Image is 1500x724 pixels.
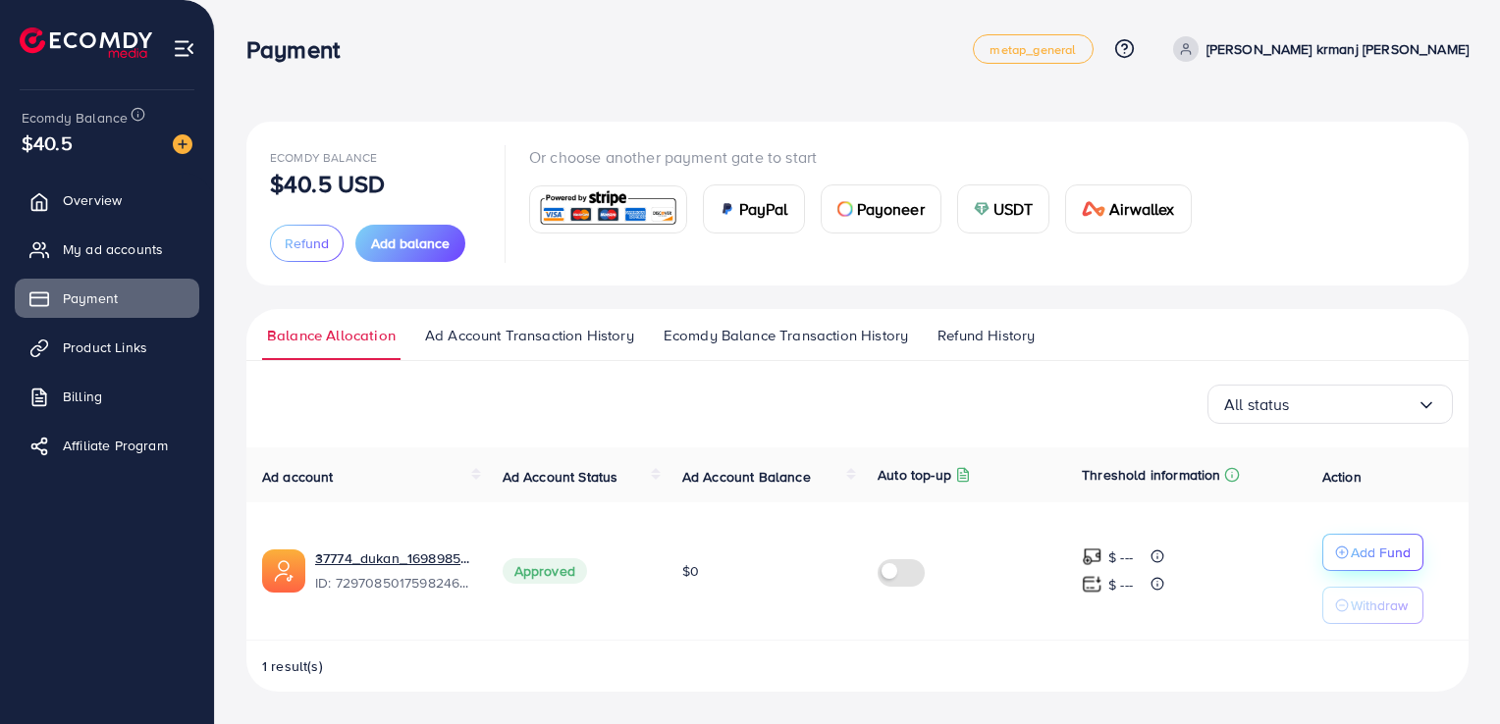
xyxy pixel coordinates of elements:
[1108,545,1133,569] p: $ ---
[15,181,199,220] a: Overview
[15,377,199,416] a: Billing
[285,233,329,253] span: Refund
[878,463,951,487] p: Auto top-up
[63,239,163,259] span: My ad accounts
[22,129,73,157] span: $40.5
[973,34,1093,64] a: metap_general
[1351,541,1411,564] p: Add Fund
[1082,546,1102,567] img: top-up amount
[63,337,147,357] span: Product Links
[536,188,680,231] img: card
[173,134,192,154] img: image
[425,325,634,346] span: Ad Account Transaction History
[63,387,102,406] span: Billing
[937,325,1035,346] span: Refund History
[1207,385,1453,424] div: Search for option
[63,288,118,308] span: Payment
[246,35,355,64] h3: Payment
[503,467,618,487] span: Ad Account Status
[1109,197,1174,221] span: Airwallex
[355,225,465,262] button: Add balance
[1206,37,1469,61] p: [PERSON_NAME] krmanj [PERSON_NAME]
[703,184,805,233] a: cardPayPal
[1322,587,1423,624] button: Withdraw
[1351,594,1408,617] p: Withdraw
[262,656,323,676] span: 1 result(s)
[20,27,152,58] img: logo
[270,225,344,262] button: Refund
[315,548,471,594] div: <span class='underline'>37774_dukan_1698985028838</span></br>7297085017598246914
[1322,534,1423,571] button: Add Fund
[957,184,1050,233] a: cardUSDT
[974,201,990,217] img: card
[371,233,450,253] span: Add balance
[682,467,811,487] span: Ad Account Balance
[1417,636,1485,709] iframe: Chat
[1108,573,1133,596] p: $ ---
[15,426,199,465] a: Affiliate Program
[63,436,168,455] span: Affiliate Program
[15,279,199,318] a: Payment
[1290,389,1417,420] input: Search for option
[739,197,788,221] span: PayPal
[990,43,1076,56] span: metap_general
[1322,467,1362,487] span: Action
[1082,463,1220,487] p: Threshold information
[270,149,377,166] span: Ecomdy Balance
[22,108,128,128] span: Ecomdy Balance
[315,573,471,593] span: ID: 7297085017598246914
[270,172,385,195] p: $40.5 USD
[63,190,122,210] span: Overview
[262,549,305,593] img: ic-ads-acc.e4c84228.svg
[837,201,853,217] img: card
[173,37,195,60] img: menu
[15,230,199,269] a: My ad accounts
[315,548,471,568] a: 37774_dukan_1698985028838
[15,328,199,367] a: Product Links
[857,197,925,221] span: Payoneer
[503,558,587,584] span: Approved
[664,325,908,346] span: Ecomdy Balance Transaction History
[821,184,941,233] a: cardPayoneer
[1082,201,1105,217] img: card
[529,185,687,233] a: card
[1224,389,1290,420] span: All status
[1082,574,1102,595] img: top-up amount
[1165,36,1469,62] a: [PERSON_NAME] krmanj [PERSON_NAME]
[267,325,396,346] span: Balance Allocation
[682,561,699,581] span: $0
[529,145,1207,169] p: Or choose another payment gate to start
[1065,184,1191,233] a: cardAirwallex
[262,467,334,487] span: Ad account
[720,201,735,217] img: card
[993,197,1034,221] span: USDT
